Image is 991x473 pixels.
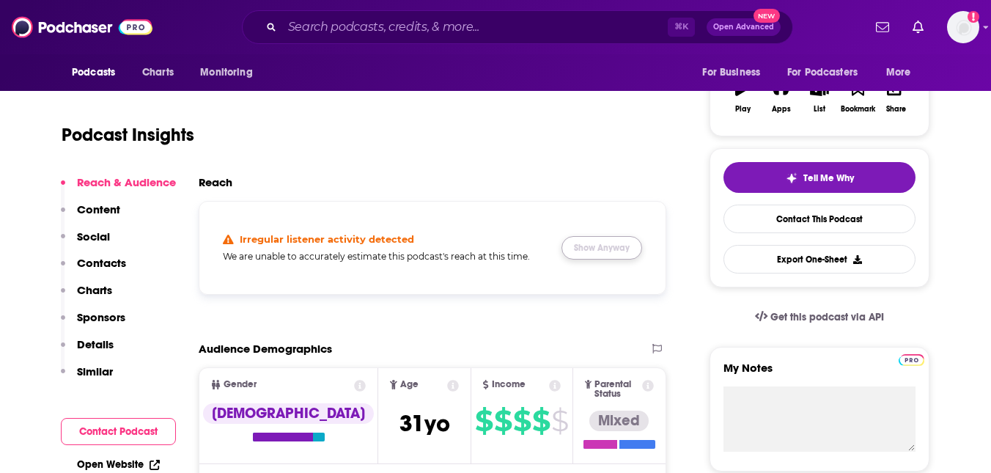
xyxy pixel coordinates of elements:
[886,105,906,114] div: Share
[61,256,126,283] button: Contacts
[787,62,858,83] span: For Podcasters
[242,10,793,44] div: Search podcasts, credits, & more...
[223,251,550,262] h5: We are unable to accurately estimate this podcast's reach at this time.
[494,409,512,433] span: $
[841,105,875,114] div: Bookmark
[12,13,152,41] img: Podchaser - Follow, Share and Rate Podcasts
[870,15,895,40] a: Show notifications dropdown
[899,352,924,366] a: Pro website
[199,342,332,356] h2: Audience Demographics
[400,380,419,389] span: Age
[475,409,493,433] span: $
[814,105,825,114] div: List
[133,59,183,87] a: Charts
[735,105,751,114] div: Play
[61,310,125,337] button: Sponsors
[224,380,257,389] span: Gender
[754,9,780,23] span: New
[839,70,877,122] button: Bookmark
[876,59,929,87] button: open menu
[778,59,879,87] button: open menu
[723,361,916,386] label: My Notes
[200,62,252,83] span: Monitoring
[877,70,916,122] button: Share
[692,59,778,87] button: open menu
[723,245,916,274] button: Export One-Sheet
[62,59,134,87] button: open menu
[513,409,531,433] span: $
[786,172,797,184] img: tell me why sparkle
[61,418,176,445] button: Contact Podcast
[77,364,113,378] p: Similar
[142,62,174,83] span: Charts
[668,18,695,37] span: ⌘ K
[594,380,639,399] span: Parental Status
[492,380,526,389] span: Income
[72,62,115,83] span: Podcasts
[61,230,110,257] button: Social
[743,299,896,335] a: Get this podcast via API
[77,230,110,243] p: Social
[770,311,884,323] span: Get this podcast via API
[968,11,979,23] svg: Add a profile image
[772,105,791,114] div: Apps
[61,364,113,392] button: Similar
[723,205,916,233] a: Contact This Podcast
[899,354,924,366] img: Podchaser Pro
[77,310,125,324] p: Sponsors
[947,11,979,43] img: User Profile
[886,62,911,83] span: More
[77,202,120,216] p: Content
[77,337,114,351] p: Details
[561,236,642,260] button: Show Anyway
[723,162,916,193] button: tell me why sparkleTell Me Why
[589,411,649,431] div: Mixed
[61,283,112,310] button: Charts
[61,337,114,364] button: Details
[61,175,176,202] button: Reach & Audience
[947,11,979,43] span: Logged in as hopeksander1
[907,15,929,40] a: Show notifications dropdown
[947,11,979,43] button: Show profile menu
[240,233,414,245] h4: Irregular listener activity detected
[551,409,568,433] span: $
[800,70,839,122] button: List
[399,409,450,438] span: 31 yo
[713,23,774,31] span: Open Advanced
[282,15,668,39] input: Search podcasts, credits, & more...
[62,124,194,146] h1: Podcast Insights
[702,62,760,83] span: For Business
[203,403,374,424] div: [DEMOGRAPHIC_DATA]
[77,283,112,297] p: Charts
[532,409,550,433] span: $
[762,70,800,122] button: Apps
[199,175,232,189] h2: Reach
[723,70,762,122] button: Play
[77,256,126,270] p: Contacts
[77,458,160,471] a: Open Website
[190,59,271,87] button: open menu
[707,18,781,36] button: Open AdvancedNew
[61,202,120,230] button: Content
[803,172,854,184] span: Tell Me Why
[77,175,176,189] p: Reach & Audience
